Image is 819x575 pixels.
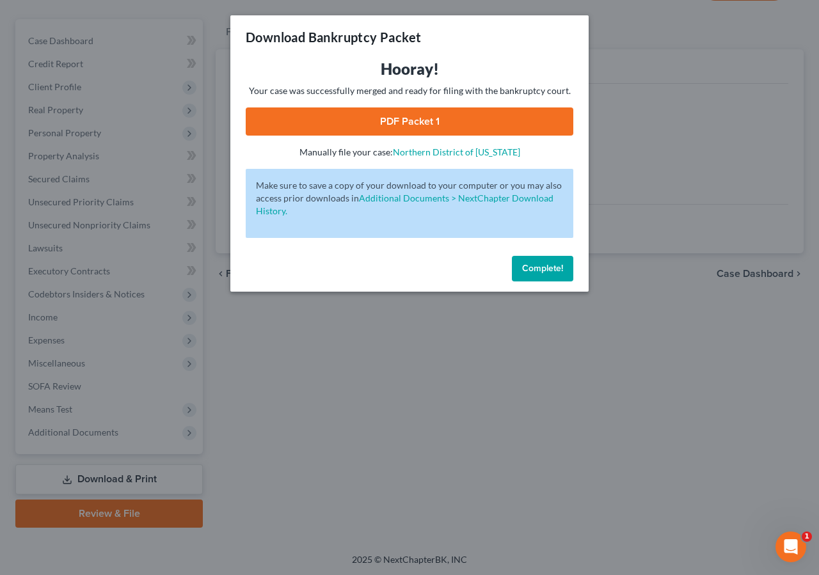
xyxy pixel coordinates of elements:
[802,532,812,542] span: 1
[393,146,520,157] a: Northern District of [US_STATE]
[775,532,806,562] iframe: Intercom live chat
[246,84,573,97] p: Your case was successfully merged and ready for filing with the bankruptcy court.
[522,263,563,274] span: Complete!
[256,179,563,217] p: Make sure to save a copy of your download to your computer or you may also access prior downloads in
[512,256,573,281] button: Complete!
[246,146,573,159] p: Manually file your case:
[246,59,573,79] h3: Hooray!
[246,28,421,46] h3: Download Bankruptcy Packet
[256,193,553,216] a: Additional Documents > NextChapter Download History.
[246,107,573,136] a: PDF Packet 1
